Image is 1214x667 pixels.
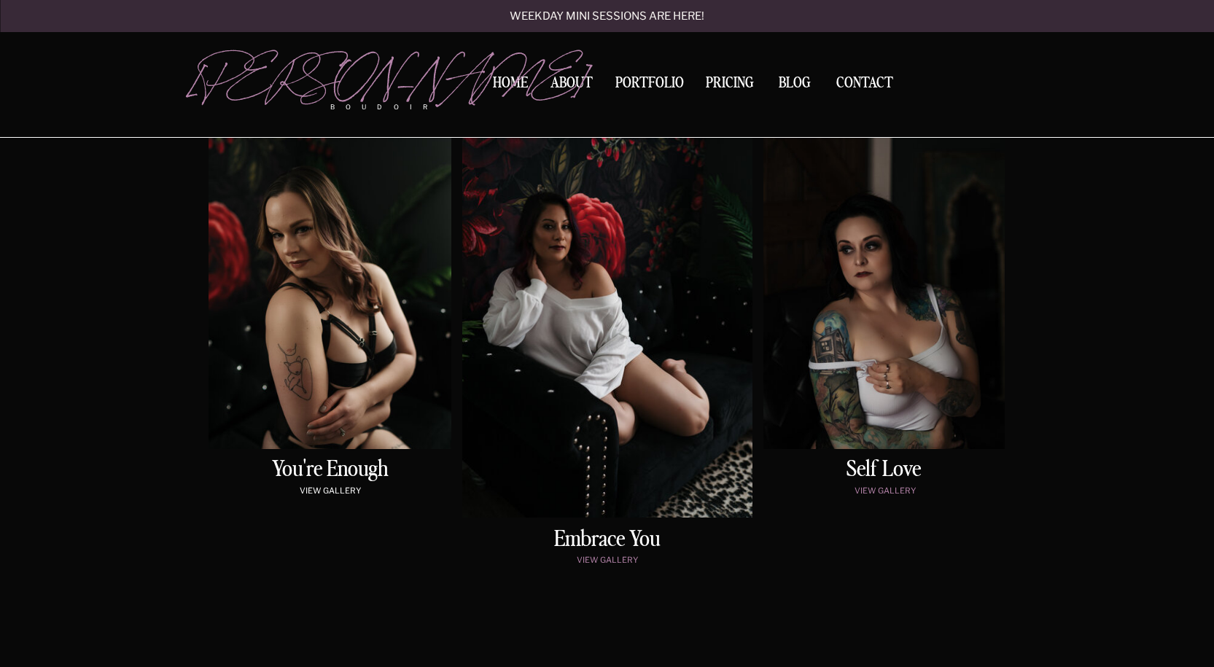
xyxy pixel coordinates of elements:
a: Portfolio [610,76,689,95]
a: view gallery [489,555,725,568]
a: [PERSON_NAME] [190,52,451,95]
a: BLOG [772,76,817,89]
a: You're enough [212,459,448,483]
a: embrace You [486,528,730,551]
a: Self love [764,459,1004,483]
a: Weekday mini sessions are here! [471,11,744,23]
a: view gallery [767,486,1003,499]
a: Contact [830,76,899,91]
a: view gallery [212,486,448,499]
p: boudoir [330,102,451,112]
h2: Featured Boudoir Galleries [429,44,786,87]
a: Pricing [702,76,758,95]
